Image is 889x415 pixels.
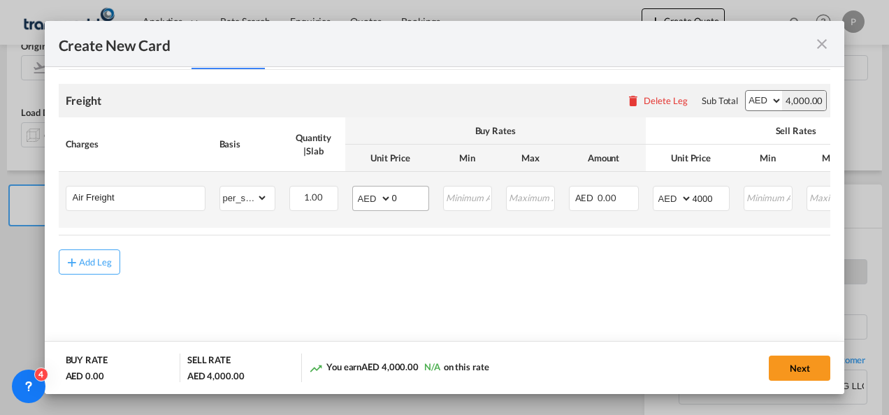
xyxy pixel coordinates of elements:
[626,94,640,108] md-icon: icon-delete
[644,95,688,106] div: Delete Leg
[507,187,554,207] input: Maximum Amount
[814,36,830,52] md-icon: icon-close fg-AAA8AD m-0 pointer
[562,145,646,172] th: Amount
[392,187,428,207] input: 0
[65,255,79,269] md-icon: icon-plus md-link-fg s20
[220,187,268,209] select: per_shipment
[309,361,489,375] div: You earn on this rate
[598,192,616,203] span: 0.00
[59,249,120,275] button: Add Leg
[345,145,436,172] th: Unit Price
[352,124,639,137] div: Buy Rates
[693,187,729,207] input: 4000
[66,187,205,207] md-input-container: Air Freight
[187,370,245,382] div: AED 4,000.00
[304,191,323,203] span: 1.00
[66,138,205,150] div: Charges
[361,361,419,372] span: AED 4,000.00
[808,187,855,207] input: Maximum Amount
[45,21,845,395] md-dialog: Create New CardPort ...
[66,93,101,108] div: Freight
[782,91,826,110] div: 4,000.00
[575,192,596,203] span: AED
[646,145,737,172] th: Unit Price
[59,35,814,52] div: Create New Card
[745,187,792,207] input: Minimum Amount
[769,356,830,381] button: Next
[66,354,108,370] div: BUY RATE
[702,94,738,107] div: Sub Total
[309,361,323,375] md-icon: icon-trending-up
[187,354,231,370] div: SELL RATE
[800,145,862,172] th: Max
[289,131,338,156] div: Quantity | Slab
[626,95,688,106] button: Delete Leg
[79,258,113,266] div: Add Leg
[499,145,562,172] th: Max
[219,138,275,150] div: Basis
[66,370,104,382] div: AED 0.00
[424,361,440,372] span: N/A
[73,187,205,207] input: Charge Name
[444,187,491,207] input: Minimum Amount
[737,145,800,172] th: Min
[436,145,499,172] th: Min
